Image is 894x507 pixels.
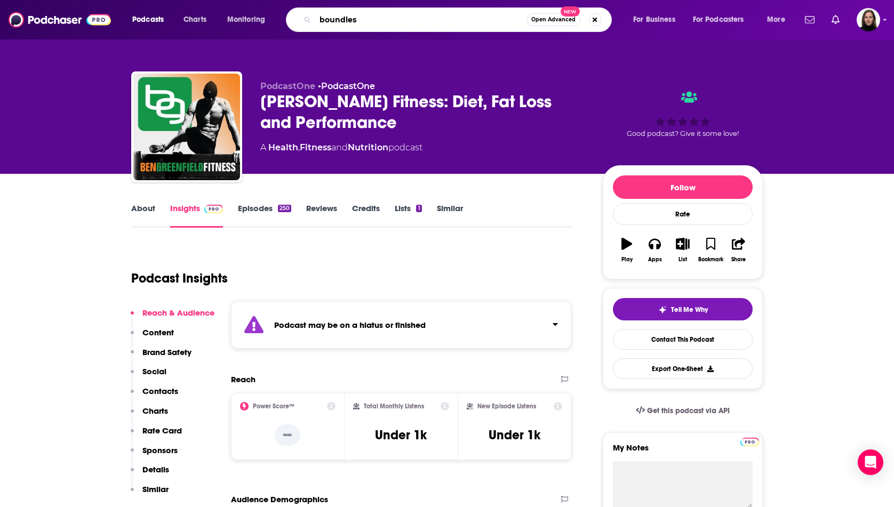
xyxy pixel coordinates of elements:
[131,366,166,386] button: Social
[315,11,526,28] input: Search podcasts, credits, & more...
[131,425,182,445] button: Rate Card
[142,425,182,436] p: Rate Card
[131,445,178,465] button: Sponsors
[613,231,641,269] button: Play
[669,231,697,269] button: List
[142,406,168,416] p: Charts
[142,445,178,455] p: Sponsors
[489,427,540,443] h3: Under 1k
[671,305,708,314] span: Tell Me Why
[142,464,169,474] p: Details
[526,13,580,26] button: Open AdvancedNew
[300,142,331,152] a: Fitness
[647,406,730,415] span: Get this podcast via API
[348,142,388,152] a: Nutrition
[278,205,291,212] div: 250
[131,484,169,504] button: Similar
[352,203,380,228] a: Credits
[125,11,178,28] button: open menu
[132,12,164,27] span: Podcasts
[231,301,571,349] section: Click to expand status details
[437,203,463,228] a: Similar
[274,320,426,330] strong: Podcast may be on a hiatus or finished
[686,11,760,28] button: open menu
[268,142,298,152] a: Health
[142,347,191,357] p: Brand Safety
[603,81,763,147] div: Good podcast? Give it some love!
[253,403,294,410] h2: Power Score™
[613,329,753,350] a: Contact This Podcast
[9,10,111,30] img: Podchaser - Follow, Share and Rate Podcasts
[725,231,753,269] button: Share
[613,442,753,461] label: My Notes
[231,494,328,504] h2: Audience Demographics
[177,11,213,28] a: Charts
[395,203,421,228] a: Lists1
[857,8,880,31] img: User Profile
[740,436,759,446] a: Pro website
[621,256,633,263] div: Play
[142,484,169,494] p: Similar
[375,427,427,443] h3: Under 1k
[613,203,753,225] div: Rate
[857,8,880,31] button: Show profile menu
[142,308,214,318] p: Reach & Audience
[131,270,228,286] h1: Podcast Insights
[627,130,739,138] span: Good podcast? Give it some love!
[477,403,536,410] h2: New Episode Listens
[238,203,291,228] a: Episodes250
[142,386,178,396] p: Contacts
[858,449,883,475] div: Open Intercom Messenger
[220,11,279,28] button: open menu
[531,17,576,22] span: Open Advanced
[231,374,256,384] h2: Reach
[627,398,738,424] a: Get this podcast via API
[626,11,689,28] button: open menu
[275,424,300,446] p: --
[760,11,799,28] button: open menu
[318,81,375,91] span: •
[306,203,337,228] a: Reviews
[857,8,880,31] span: Logged in as BevCat3
[364,403,424,410] h2: Total Monthly Listens
[767,12,785,27] span: More
[298,142,300,152] span: ,
[613,298,753,320] button: tell me why sparkleTell Me Why
[131,203,155,228] a: About
[131,347,191,367] button: Brand Safety
[131,308,214,327] button: Reach & Audience
[613,358,753,379] button: Export One-Sheet
[260,141,422,154] div: A podcast
[658,305,667,314] img: tell me why sparkle
[227,12,265,27] span: Monitoring
[142,327,174,337] p: Content
[133,74,240,180] img: Ben Greenfield Fitness: Diet, Fat Loss and Performance
[321,81,375,91] a: PodcastOne
[801,11,819,29] a: Show notifications dropdown
[613,175,753,199] button: Follow
[561,6,580,17] span: New
[693,12,744,27] span: For Podcasters
[698,256,723,263] div: Bookmark
[679,256,687,263] div: List
[131,327,174,347] button: Content
[648,256,662,263] div: Apps
[641,231,668,269] button: Apps
[697,231,724,269] button: Bookmark
[170,203,223,228] a: InsightsPodchaser Pro
[296,7,622,32] div: Search podcasts, credits, & more...
[331,142,348,152] span: and
[731,256,746,263] div: Share
[827,11,844,29] a: Show notifications dropdown
[416,205,421,212] div: 1
[183,12,206,27] span: Charts
[740,438,759,446] img: Podchaser Pro
[260,81,315,91] span: PodcastOne
[131,386,178,406] button: Contacts
[633,12,675,27] span: For Business
[142,366,166,376] p: Social
[204,205,223,213] img: Podchaser Pro
[131,464,169,484] button: Details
